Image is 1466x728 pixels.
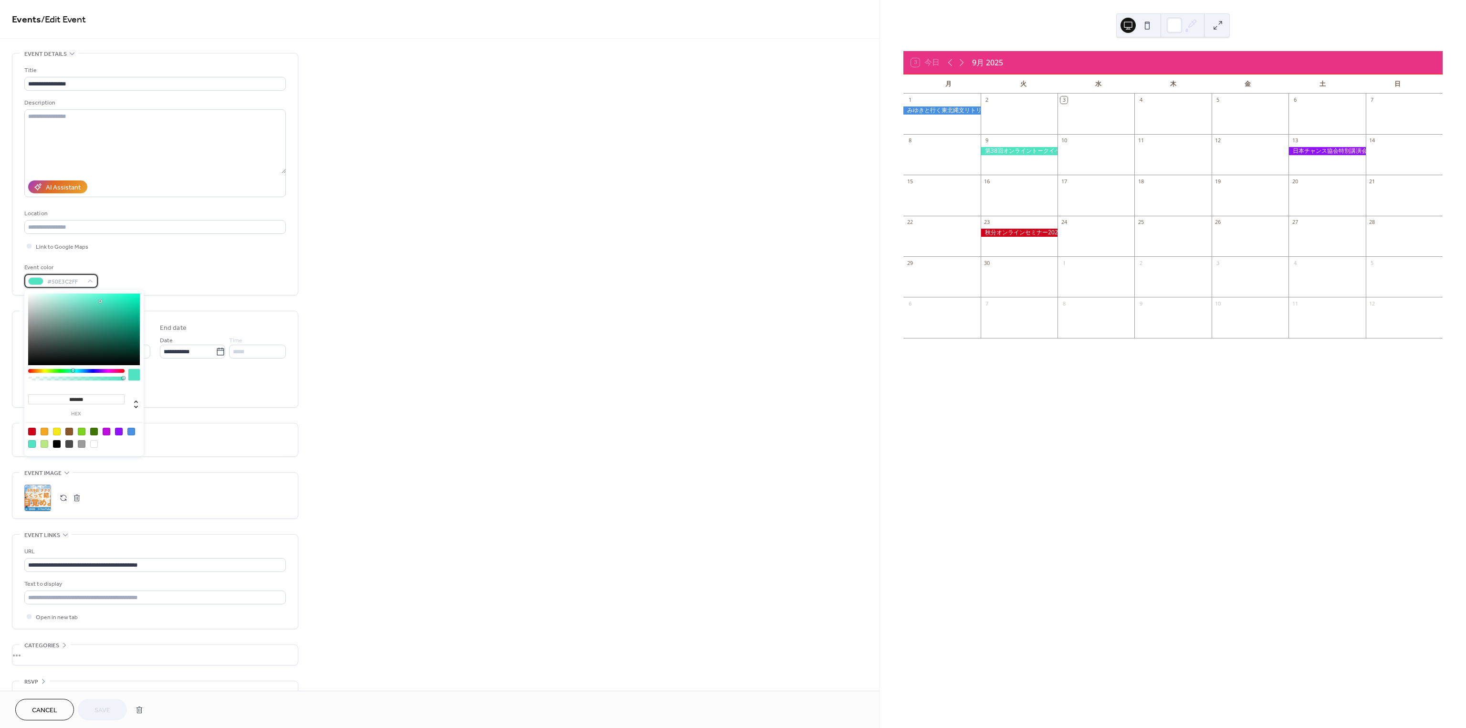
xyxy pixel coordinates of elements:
[984,259,991,266] div: 30
[65,440,73,448] div: #4A4A4A
[53,428,61,435] div: #F8E71C
[24,98,284,108] div: Description
[981,147,1058,155] div: 第38回オンライントークイベント
[78,428,85,435] div: #7ED321
[24,209,284,219] div: Location
[46,183,81,193] div: AI Assistant
[1137,137,1144,144] div: 11
[36,612,78,622] span: Open in new tab
[1215,178,1222,185] div: 19
[28,411,125,417] label: hex
[32,706,57,716] span: Cancel
[24,49,67,59] span: Event details
[906,96,913,104] div: 1
[1137,259,1144,266] div: 2
[15,699,74,720] button: Cancel
[24,485,51,511] div: ;
[1369,96,1376,104] div: 7
[12,645,298,665] div: •••
[1369,178,1376,185] div: 21
[41,11,86,29] span: / Edit Event
[1060,137,1068,144] div: 10
[160,336,173,346] span: Date
[24,677,38,687] span: RSVP
[1369,300,1376,307] div: 12
[53,440,61,448] div: #000000
[1291,178,1298,185] div: 20
[984,178,991,185] div: 16
[1060,259,1068,266] div: 1
[24,468,62,478] span: Event image
[1215,300,1222,307] div: 10
[1285,74,1360,94] div: 土
[906,300,913,307] div: 6
[24,263,96,273] div: Event color
[984,300,991,307] div: 7
[984,96,991,104] div: 2
[1291,137,1298,144] div: 13
[1215,259,1222,266] div: 3
[984,137,991,144] div: 9
[1291,300,1298,307] div: 11
[903,106,980,115] div: みゆきと行く東北縄文リトリート古代の叡智に触れる旅
[981,229,1058,237] div: 秋分オンラインセミナー2025
[906,137,913,144] div: 8
[1288,147,1365,155] div: 日本チャンス協会特別講演会 俯瞰と直感で切り開く創造の未来
[90,440,98,448] div: #FFFFFF
[47,277,83,287] span: #50E3C2FF
[1215,96,1222,104] div: 5
[12,681,298,701] div: •••
[1369,259,1376,266] div: 5
[1291,259,1298,266] div: 4
[24,547,284,557] div: URL
[1061,74,1136,94] div: 水
[1137,300,1144,307] div: 9
[90,428,98,435] div: #417505
[911,74,986,94] div: 月
[103,428,110,435] div: #BD10E0
[906,259,913,266] div: 29
[1291,219,1298,226] div: 27
[24,641,59,651] span: Categories
[41,428,48,435] div: #F5A623
[24,530,60,540] span: Event links
[1137,178,1144,185] div: 18
[78,440,85,448] div: #9B9B9B
[28,428,36,435] div: #D0021B
[24,579,284,589] div: Text to display
[1060,96,1068,104] div: 3
[229,336,242,346] span: Time
[28,180,87,193] button: AI Assistant
[36,242,88,252] span: Link to Google Maps
[1060,219,1068,226] div: 24
[1291,96,1298,104] div: 6
[986,74,1061,94] div: 火
[1215,219,1222,226] div: 26
[12,11,41,29] a: Events
[984,219,991,226] div: 23
[1360,74,1435,94] div: 日
[127,428,135,435] div: #4A90E2
[1369,137,1376,144] div: 14
[160,323,187,333] div: End date
[24,65,284,75] div: Title
[1060,300,1068,307] div: 8
[906,219,913,226] div: 22
[65,428,73,435] div: #8B572A
[1060,178,1068,185] div: 17
[41,440,48,448] div: #B8E986
[1137,219,1144,226] div: 25
[1137,96,1144,104] div: 4
[1369,219,1376,226] div: 28
[28,440,36,448] div: #50E3C2
[115,428,123,435] div: #9013FE
[906,178,913,185] div: 15
[1211,74,1286,94] div: 金
[972,57,1003,68] div: 9月 2025
[1136,74,1211,94] div: 木
[1215,137,1222,144] div: 12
